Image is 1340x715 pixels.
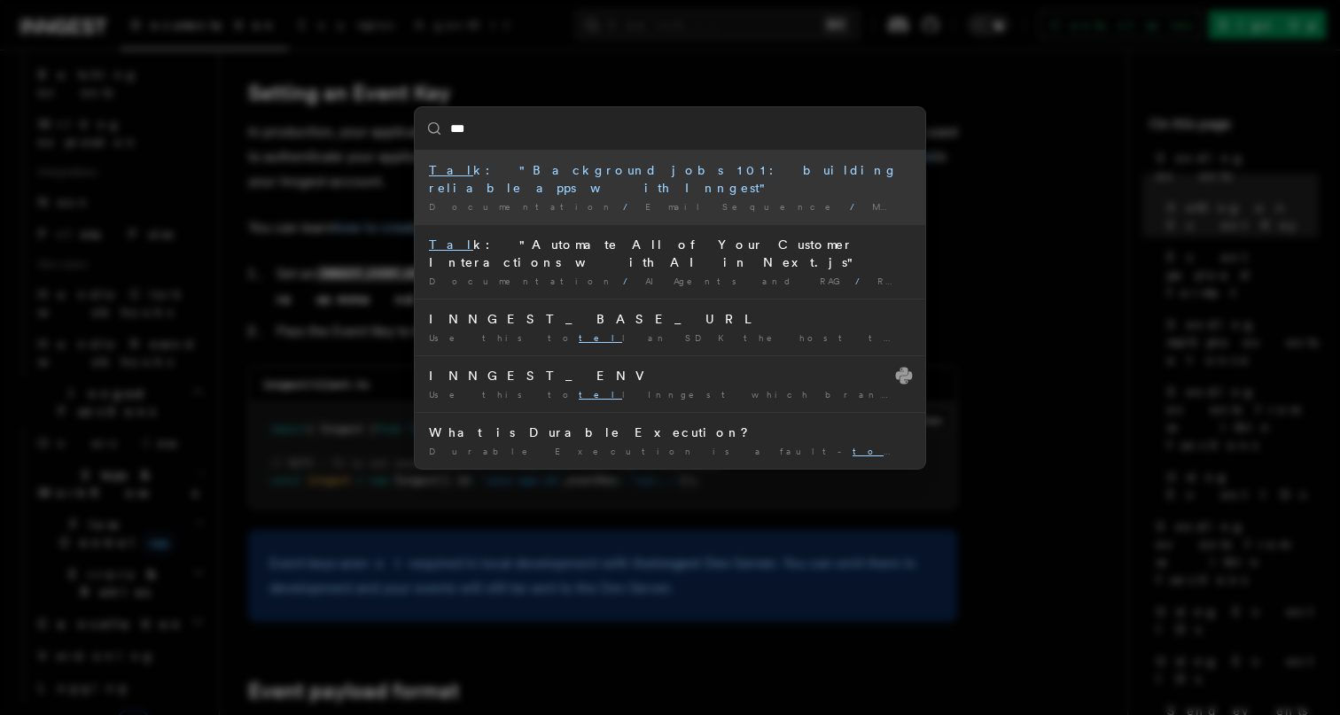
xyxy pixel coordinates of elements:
mark: tel [579,332,622,343]
span: Email Sequence [645,201,843,212]
span: / [850,201,865,212]
mark: Tal [429,237,473,252]
span: Resources [877,276,1013,286]
span: Documentation [429,276,616,286]
div: k: "Automate All of Your Customer Interactions with AI in Next.js" [429,236,911,271]
div: Use this to l an SDK the host to use … [429,331,911,345]
div: What is Durable Execution? [429,424,911,441]
div: k: "Background jobs 101: building reliable apps with Inngest" [429,161,911,197]
div: INNGEST_BASE_URL [429,310,911,328]
div: Durable Execution is a fault- erant approach to executing code … [429,445,911,458]
mark: tel [579,389,622,400]
span: AI Agents and RAG [645,276,848,286]
mark: Tal [429,163,473,177]
span: Documentation [429,201,616,212]
div: Use this to l Inngest which branch environment you want … [429,388,911,401]
mark: tol [853,446,905,456]
span: / [855,276,870,286]
span: / [623,201,638,212]
span: / [623,276,638,286]
div: INNGEST_ENV [429,367,911,385]
span: More context [872,201,1050,212]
